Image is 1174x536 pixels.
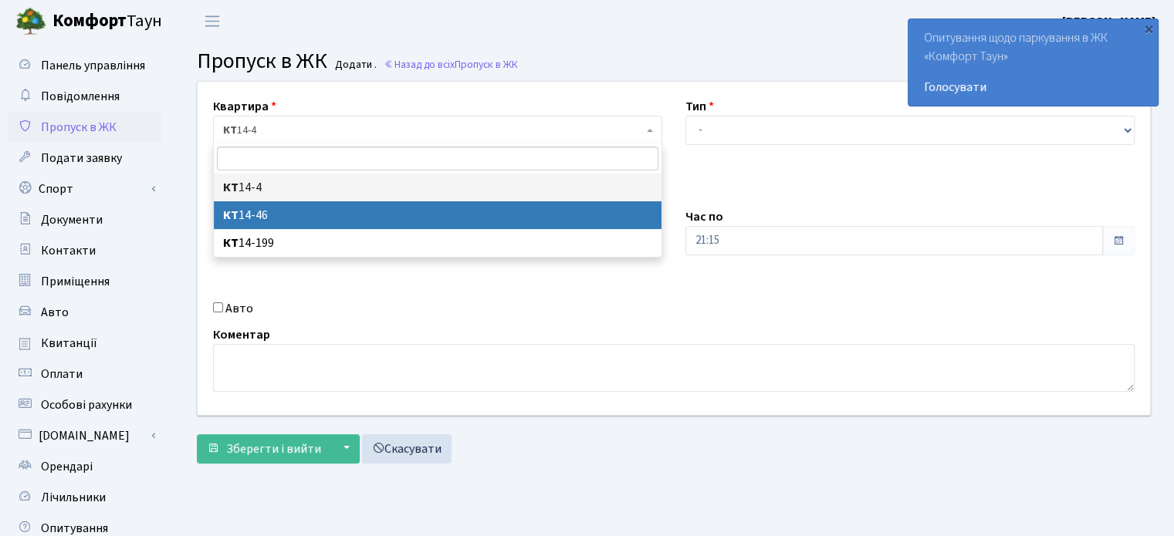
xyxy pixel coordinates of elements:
[455,57,518,72] span: Пропуск в ЖК
[8,451,162,482] a: Орендарі
[223,123,237,138] b: КТ
[8,81,162,112] a: Повідомлення
[213,97,276,116] label: Квартира
[41,304,69,321] span: Авто
[214,174,661,201] li: 14-4
[41,458,93,475] span: Орендарі
[8,297,162,328] a: Авто
[8,112,162,143] a: Пропуск в ЖК
[41,242,96,259] span: Контакти
[52,8,127,33] b: Комфорт
[41,396,132,413] span: Особові рахунки
[15,6,46,37] img: logo.png
[8,420,162,451] a: [DOMAIN_NAME]
[223,207,239,224] b: КТ
[223,179,239,196] b: КТ
[193,8,232,34] button: Переключити навігацію
[8,204,162,235] a: Документи
[214,229,661,257] li: 14-199
[924,78,1142,96] a: Голосувати
[8,359,162,389] a: Оплати
[41,366,83,383] span: Оплати
[41,88,120,105] span: Повідомлення
[223,123,643,138] span: <b>КТ</b>&nbsp;&nbsp;&nbsp;&nbsp;14-4
[52,8,162,35] span: Таун
[41,211,103,228] span: Документи
[1062,13,1155,30] b: [PERSON_NAME]
[685,207,723,226] label: Час по
[8,328,162,359] a: Квитанції
[41,489,106,506] span: Лічильники
[8,266,162,297] a: Приміщення
[41,119,117,136] span: Пропуск в ЖК
[8,50,162,81] a: Панель управління
[384,57,518,72] a: Назад до всіхПропуск в ЖК
[41,273,110,290] span: Приміщення
[41,150,122,167] span: Подати заявку
[685,97,714,116] label: Тип
[1141,21,1156,36] div: ×
[8,143,162,174] a: Подати заявку
[8,235,162,266] a: Контакти
[226,440,321,457] span: Зберегти і вийти
[41,57,145,74] span: Панель управління
[8,389,162,420] a: Особові рахунки
[8,482,162,513] a: Лічильники
[214,201,661,229] li: 14-46
[213,116,662,145] span: <b>КТ</b>&nbsp;&nbsp;&nbsp;&nbsp;14-4
[908,19,1158,106] div: Опитування щодо паркування в ЖК «Комфорт Таун»
[1062,12,1155,31] a: [PERSON_NAME]
[332,59,377,72] small: Додати .
[362,434,452,464] a: Скасувати
[197,434,331,464] button: Зберегти і вийти
[8,174,162,204] a: Спорт
[197,46,327,76] span: Пропуск в ЖК
[225,299,253,318] label: Авто
[213,325,270,344] label: Коментар
[223,234,239,251] b: КТ
[41,335,97,352] span: Квитанції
